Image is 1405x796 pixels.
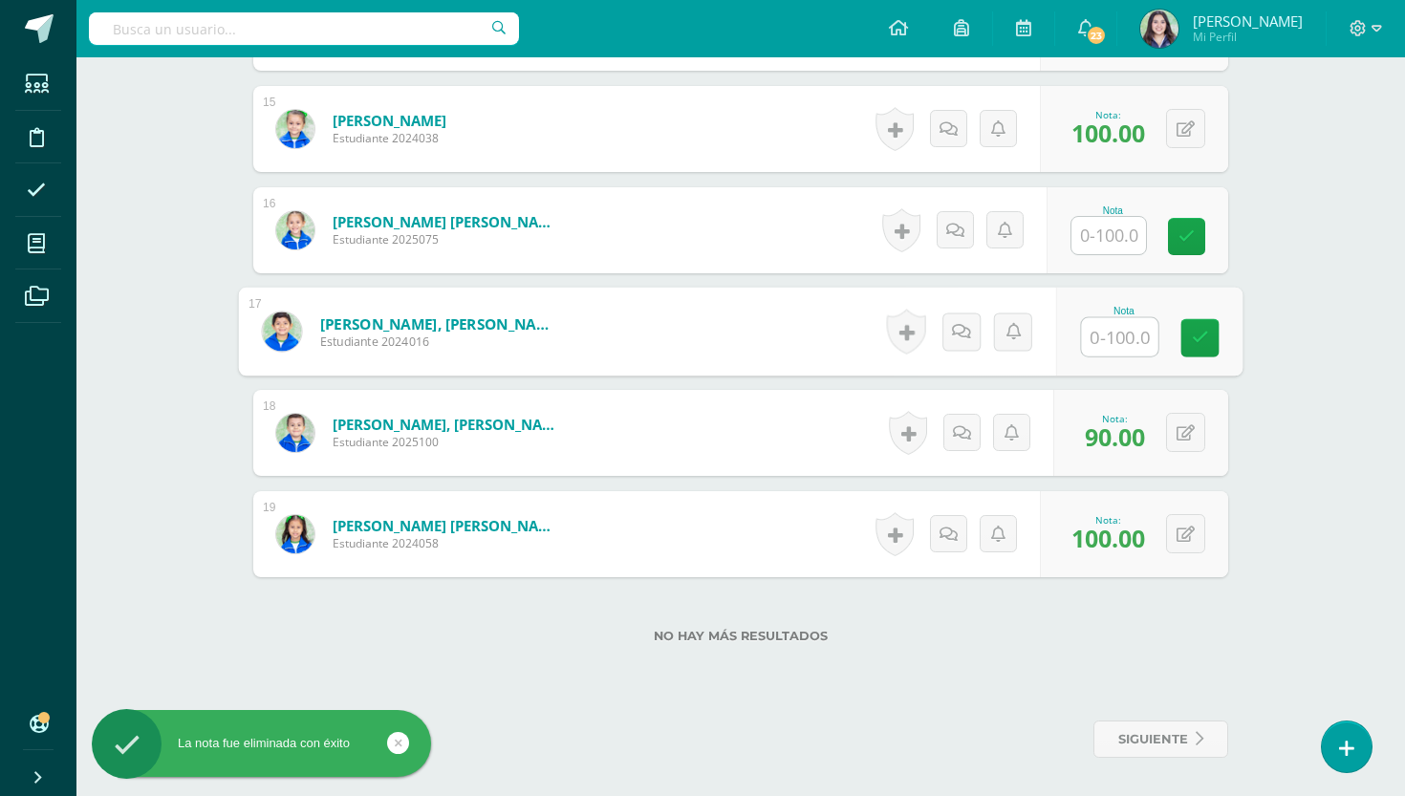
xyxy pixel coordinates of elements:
span: Estudiante 2025075 [333,231,562,247]
a: [PERSON_NAME], [PERSON_NAME] [333,415,562,434]
img: 9c204de8a100608745c733846405fa5c.png [1140,10,1178,48]
a: [PERSON_NAME], [PERSON_NAME] [320,313,556,333]
span: Estudiante 2025100 [333,434,562,450]
label: No hay más resultados [253,629,1228,643]
span: siguiente [1118,721,1188,757]
span: Mi Perfil [1193,29,1303,45]
img: 9cab86c1c6f6f14429986eb72125590f.png [276,515,314,553]
span: 90.00 [1085,420,1145,453]
span: Estudiante 2024016 [320,333,556,351]
a: [PERSON_NAME] [333,111,446,130]
div: Nota: [1071,108,1145,121]
span: 100.00 [1071,522,1145,554]
input: 0-100.0 [1071,217,1146,254]
span: [PERSON_NAME] [1193,11,1303,31]
a: [PERSON_NAME] [PERSON_NAME] [333,212,562,231]
div: Nota: [1071,513,1145,527]
div: Nota [1081,306,1168,316]
a: [PERSON_NAME] [PERSON_NAME] [333,516,562,535]
span: Estudiante 2024038 [333,130,446,146]
img: 8cbb39750a596de7ef9287dfc7201227.png [276,414,314,452]
input: Busca un usuario... [89,12,519,45]
span: 100.00 [1071,117,1145,149]
div: La nota fue eliminada con éxito [92,735,431,752]
img: a5a82c0e5de479e3f35d5a48df51754b.png [276,211,314,249]
div: Nota [1070,205,1155,216]
div: Nota: [1085,412,1145,425]
a: siguiente [1093,721,1228,758]
img: d9690399aa0a44740afc5bbabfb8863b.png [262,312,301,351]
span: 23 [1086,25,1107,46]
img: 6f7bc23e21fd7e02c51f4af79c483bab.png [276,110,314,148]
input: 0-100.0 [1082,318,1158,356]
span: Estudiante 2024058 [333,535,562,551]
